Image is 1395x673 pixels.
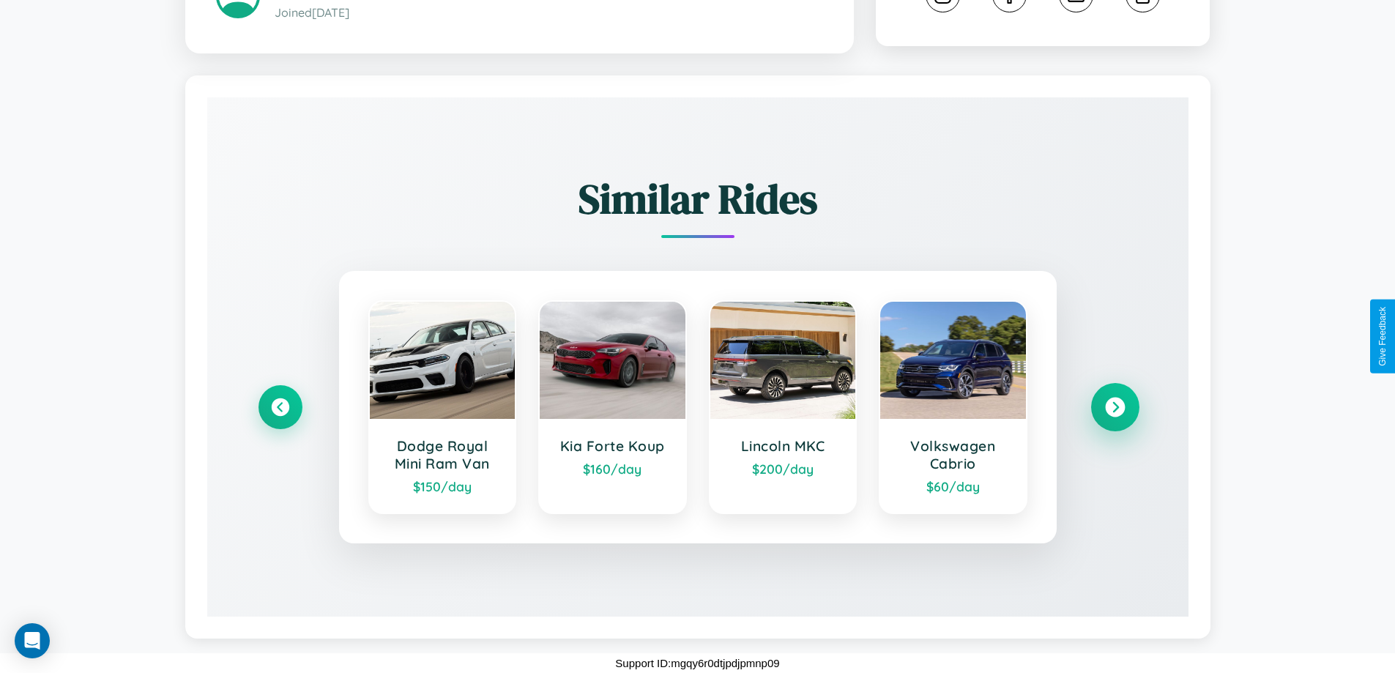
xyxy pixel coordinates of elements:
div: Give Feedback [1377,307,1388,366]
a: Dodge Royal Mini Ram Van$150/day [368,300,517,514]
div: $ 200 /day [725,461,841,477]
div: $ 160 /day [554,461,671,477]
a: Volkswagen Cabrio$60/day [879,300,1027,514]
p: Joined [DATE] [275,2,823,23]
div: Open Intercom Messenger [15,623,50,658]
h2: Similar Rides [258,171,1137,227]
h3: Lincoln MKC [725,437,841,455]
div: $ 150 /day [384,478,501,494]
a: Kia Forte Koup$160/day [538,300,687,514]
h3: Dodge Royal Mini Ram Van [384,437,501,472]
a: Lincoln MKC$200/day [709,300,858,514]
p: Support ID: mgqy6r0dtjpdjpmnp09 [615,653,779,673]
h3: Volkswagen Cabrio [895,437,1011,472]
div: $ 60 /day [895,478,1011,494]
h3: Kia Forte Koup [554,437,671,455]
